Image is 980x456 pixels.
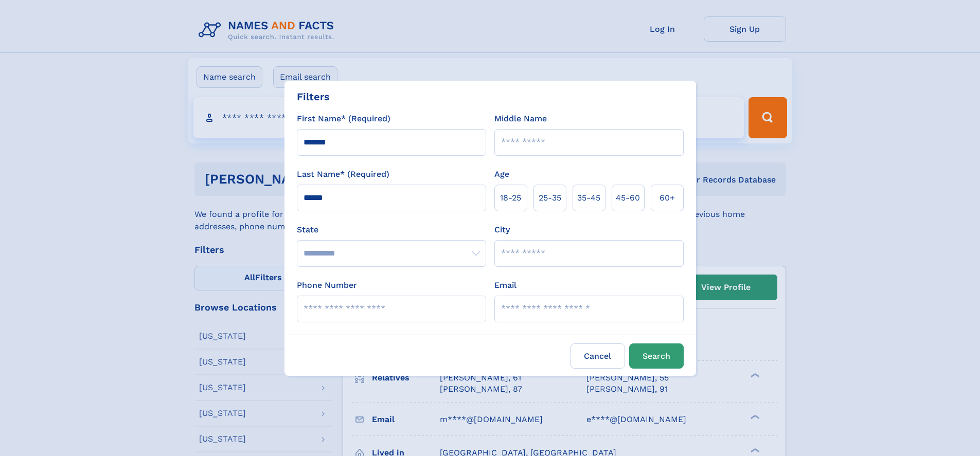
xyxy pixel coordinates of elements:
label: Middle Name [494,113,547,125]
label: Cancel [571,343,625,369]
label: Phone Number [297,279,357,291]
span: 25‑35 [539,192,561,204]
span: 35‑45 [577,192,600,204]
span: 45‑60 [616,192,640,204]
label: Email [494,279,516,291]
label: City [494,224,510,236]
div: Filters [297,89,330,104]
label: Age [494,168,509,180]
button: Search [629,343,684,369]
label: First Name* (Required) [297,113,390,125]
label: State [297,224,486,236]
span: 18‑25 [500,192,521,204]
label: Last Name* (Required) [297,168,389,180]
span: 60+ [660,192,675,204]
